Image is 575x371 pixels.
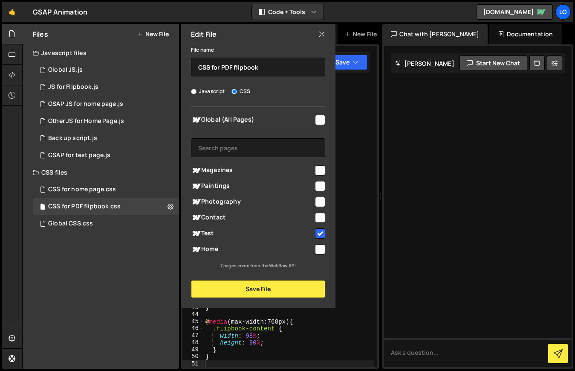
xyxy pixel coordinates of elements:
[476,4,553,20] a: [DOMAIN_NAME]
[182,353,204,360] div: 50
[191,115,314,125] span: Global (All Pages)
[182,339,204,346] div: 48
[33,79,179,96] div: 15193/44596.js
[489,24,561,44] div: Documentation
[48,152,110,159] div: GSAP for test page.js
[23,164,179,181] div: CSS files
[191,280,325,298] button: Save File
[191,29,217,39] h2: Edit File
[33,96,179,113] div: 15193/39857.js
[382,24,488,44] div: Chat with [PERSON_NAME]
[33,215,179,232] div: 15193/42751.css
[48,66,83,74] div: Global JS.js
[191,138,325,157] input: Search pages
[48,117,124,125] div: Other JS for Home Page.js
[191,244,314,254] span: Home
[231,89,237,94] input: CSS
[231,87,250,96] label: CSS
[191,181,314,191] span: Paintings
[191,213,314,223] span: Contact
[48,186,116,193] div: CSS for home page.css
[191,228,314,239] span: Test
[182,360,204,368] div: 51
[48,100,123,108] div: GSAP JS for home page.js
[459,56,527,71] button: Start new chat
[191,89,196,94] input: Javascript
[182,325,204,332] div: 46
[33,130,179,147] div: 15193/39856.js
[395,59,454,67] h2: [PERSON_NAME]
[182,332,204,339] div: 47
[33,7,87,17] div: GSAP Animation
[33,181,179,198] div: 15193/40405.css
[327,55,368,70] button: Save
[344,30,380,38] div: New File
[252,4,324,20] button: Code + Tools
[33,147,179,164] div: 15193/39988.js
[191,58,325,76] input: Name
[191,87,225,96] label: Javascript
[33,113,179,130] div: 15193/40903.js
[48,220,93,228] div: Global CSS.css
[182,318,204,325] div: 45
[48,134,97,142] div: Back up script.js
[182,346,204,353] div: 49
[48,83,98,91] div: JS for Flipbook.js
[23,44,179,61] div: Javascript files
[191,165,314,175] span: Magazines
[220,263,296,269] small: 7 pages come from the Webflow API
[555,4,571,20] a: Lo
[33,198,179,215] div: 15193/44595.css
[137,31,169,38] button: New File
[33,29,48,39] h2: Files
[48,203,121,210] div: CSS for PDF flipbook.css
[33,61,179,79] div: 15193/41262.js
[191,46,214,54] label: File name
[182,311,204,318] div: 44
[191,197,314,207] span: Photography
[2,2,23,22] a: 🤙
